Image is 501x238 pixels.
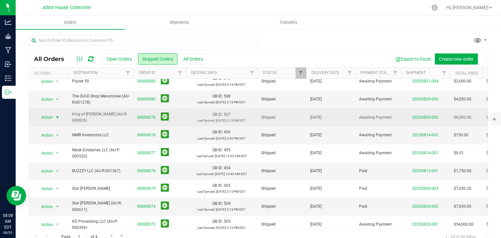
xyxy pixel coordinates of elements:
a: 20250813-001 [412,169,438,173]
span: QB ID: [212,183,223,188]
span: KD Processing, LLC (AU-P-000394) [72,218,129,231]
span: $4,050.00 [454,96,471,102]
button: Export to Excel [391,53,435,65]
span: Awaiting Payment [359,78,397,84]
inline-svg: Manufacturing [5,47,11,53]
a: Payment Status [360,70,393,75]
span: 508 [224,94,231,98]
a: 20250820-005 [412,115,438,120]
span: [DATE] [310,132,322,138]
a: Status [263,70,277,75]
a: Destination [73,70,98,75]
span: [DATE] [310,78,322,84]
span: BUZZZY LLC (AU-R-001367) [72,168,129,174]
span: [DATE] 2:13 PM EDT [216,100,246,104]
span: Shipped [261,150,302,156]
span: QB ID: [212,112,223,117]
span: Paid [359,186,397,192]
span: Shipped [261,114,302,121]
span: 455 [224,148,231,152]
a: Filter [344,67,355,79]
a: 00000078 [137,132,156,138]
p: 08:08 AM EDT [3,213,13,230]
span: Shipments [161,20,198,25]
span: $6,000.00 [454,114,471,121]
span: Shipped [261,168,302,174]
span: [DATE] [310,168,322,174]
span: QB ID: [212,219,223,224]
div: Manage settings [431,5,439,11]
button: All Orders [179,53,207,65]
span: Action [36,77,53,86]
span: Action [36,113,53,122]
a: 20250814-001 [412,151,438,155]
span: Star [PERSON_NAME] (AU-R-000611) [72,200,129,213]
a: 20250814-002 [412,133,438,137]
span: [DATE] 10:02 AM EDT [215,154,247,158]
inline-svg: Inventory [5,75,11,82]
span: Shipped [261,186,302,192]
a: 20250820-002 [412,204,438,209]
span: The OUI-D Shop Menominee (AU-R-001278) [72,93,129,106]
span: Awaiting Payment [359,96,397,102]
a: Shipment [406,70,426,75]
input: Search Order ID, Destination, Customer PO... [29,36,258,45]
a: 20250820-003 [412,186,438,191]
span: Action [36,184,53,193]
a: Transfers [234,16,343,29]
span: $0.00 [486,186,496,192]
span: Last Synced: [197,226,215,230]
span: Shipped [261,132,302,138]
a: 20250821-004 [412,79,438,83]
span: select [53,77,62,86]
span: $0.01 [486,150,496,156]
span: [DATE] 2:13 PM EDT [216,208,246,211]
span: select [53,113,62,122]
a: Filter [439,67,450,79]
span: [DATE] 2:12 PM EDT [216,226,246,230]
span: [DATE] [310,96,322,102]
span: Action [36,149,53,158]
span: $1,750.00 [454,168,471,174]
span: Shipped [261,203,302,210]
span: $7,050.00 [454,203,471,210]
a: Total Price [455,71,478,76]
span: select [53,149,62,158]
a: 00000076 [137,168,156,174]
span: Star [PERSON_NAME] [72,186,129,192]
span: Awaiting Payment [359,150,397,156]
iframe: Resource center [7,186,26,205]
span: select [53,167,62,176]
a: Filter [296,67,306,79]
span: $54,000.00 [454,221,474,228]
a: Order ID [139,70,155,75]
span: select [53,220,62,229]
span: [DATE] 2:13 PM EDT [216,119,246,122]
a: Filter [175,67,186,79]
a: Orders [16,16,125,29]
a: Filter [247,67,257,79]
inline-svg: Outbound [5,89,11,96]
span: King of [PERSON_NAME] (AU-R-000826) [72,111,129,124]
span: Last Synced: [196,172,214,176]
span: 454 [224,166,231,170]
span: Shipped [261,221,302,228]
a: 00000082 [137,78,156,84]
inline-svg: Inbound [5,61,11,67]
span: $0.01 [454,150,464,156]
span: select [53,202,62,211]
span: [DATE] 2:13 PM EDT [216,190,246,193]
span: Last Synced: [197,190,215,193]
a: Filter [123,67,133,79]
span: Paid [359,203,397,210]
a: Filter [390,67,401,79]
span: 504 [224,201,231,206]
button: Create new order [435,53,478,65]
span: select [53,95,62,104]
a: 00000073 [137,221,156,228]
span: Last Synced: [197,100,215,104]
inline-svg: Analytics [5,19,11,25]
span: All Orders [34,55,71,63]
a: 00000077 [137,150,156,156]
span: 505 [224,183,231,188]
